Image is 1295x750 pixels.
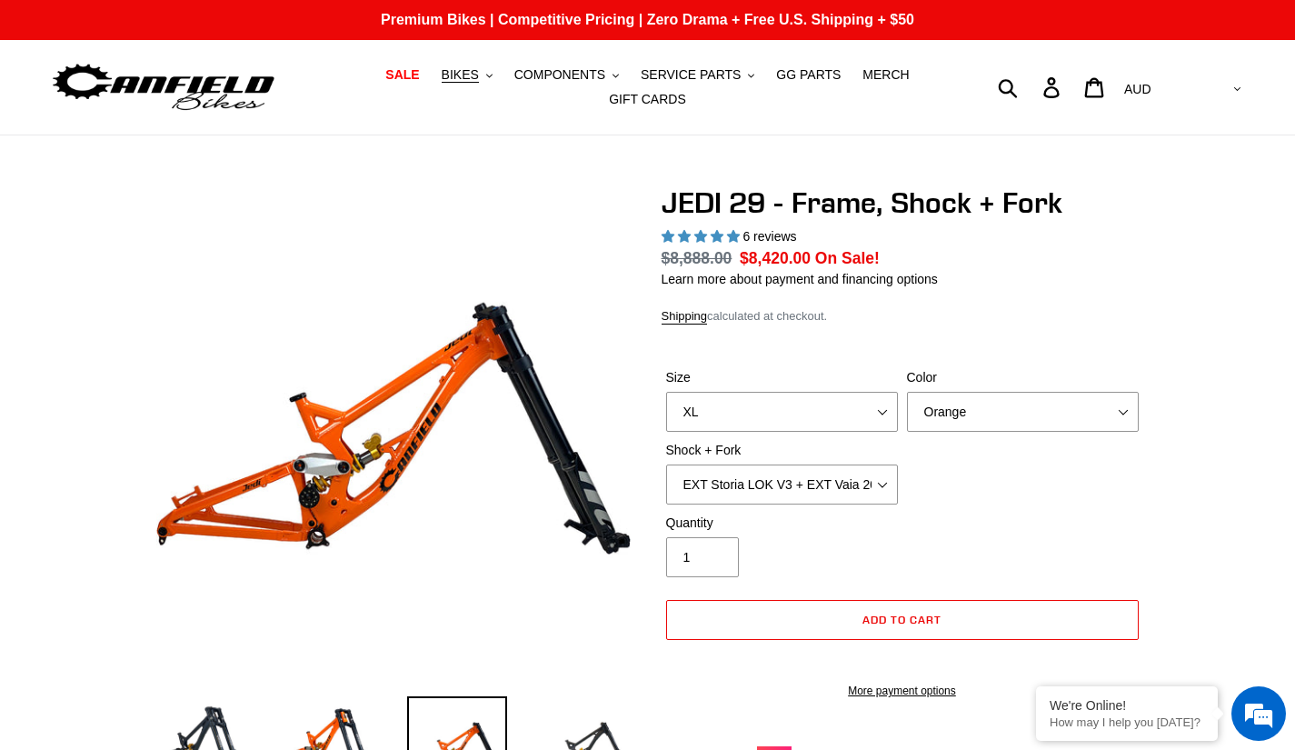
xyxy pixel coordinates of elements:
span: COMPONENTS [514,67,605,83]
label: Quantity [666,514,898,533]
div: calculated at checkout. [662,307,1143,325]
a: Learn more about payment and financing options [662,272,938,286]
span: BIKES [442,67,479,83]
label: Size [666,368,898,387]
span: On Sale! [815,246,880,270]
button: Add to cart [666,600,1139,640]
span: SERVICE PARTS [641,67,741,83]
span: $8,420.00 [740,249,811,267]
h1: JEDI 29 - Frame, Shock + Fork [662,185,1143,220]
a: GG PARTS [767,63,850,87]
span: Add to cart [862,613,941,626]
a: SALE [376,63,428,87]
span: 5.00 stars [662,229,743,244]
button: SERVICE PARTS [632,63,763,87]
a: More payment options [666,683,1139,699]
input: Search [1008,67,1054,107]
a: Shipping [662,309,708,325]
span: GG PARTS [776,67,841,83]
span: 6 reviews [742,229,796,244]
a: GIFT CARDS [600,87,695,112]
div: We're Online! [1050,698,1204,713]
span: SALE [385,67,419,83]
a: MERCH [853,63,918,87]
span: MERCH [862,67,909,83]
button: BIKES [433,63,502,87]
img: Canfield Bikes [50,59,277,116]
span: GIFT CARDS [609,92,686,107]
label: Color [907,368,1139,387]
label: Shock + Fork [666,441,898,460]
button: COMPONENTS [505,63,628,87]
s: $8,888.00 [662,249,732,267]
p: How may I help you today? [1050,715,1204,729]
